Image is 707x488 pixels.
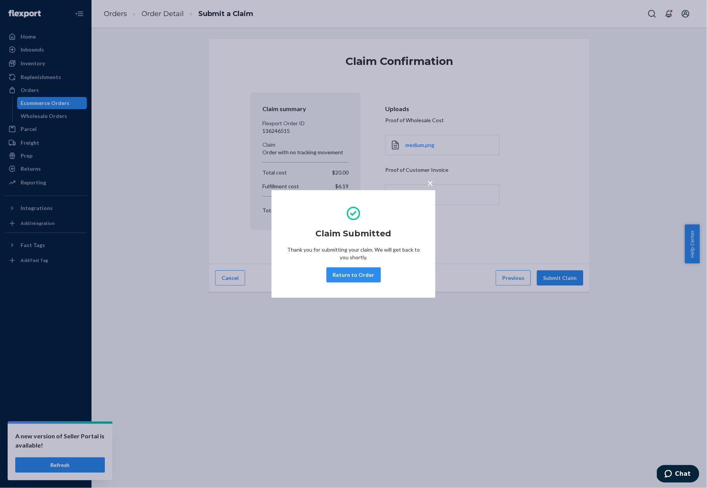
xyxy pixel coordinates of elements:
h2: Claim Submitted [316,228,392,240]
p: Thank you for submitting your claim. We will get back to you shortly. [287,246,420,261]
iframe: Opens a widget where you can chat to one of our agents [657,465,699,484]
button: Return to Order [326,267,381,283]
span: × [427,176,433,189]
